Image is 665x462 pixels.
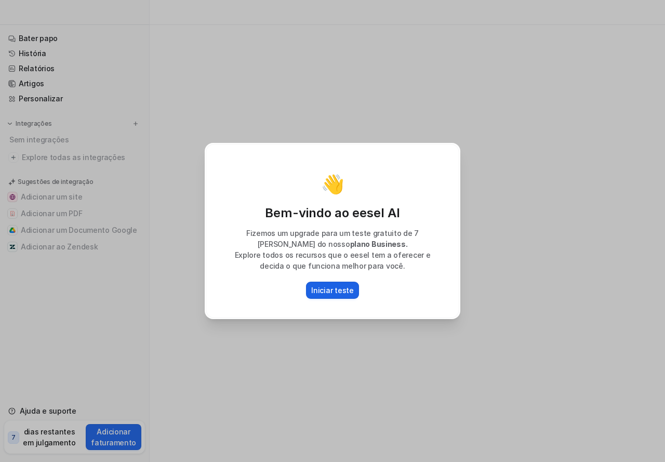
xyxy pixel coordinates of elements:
font: Iniciar teste [311,286,353,295]
button: Iniciar teste [306,282,358,299]
font: plano Business. [350,240,408,248]
font: Explore todos os recursos que o eesel tem a oferecer e decida o que funciona melhor para você. [235,250,431,270]
font: Fizemos um upgrade para um teste gratuito de 7 [PERSON_NAME] do nosso [246,229,419,248]
font: 👋 [321,173,344,195]
font: Bem-vindo ao eesel AI [265,205,400,220]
